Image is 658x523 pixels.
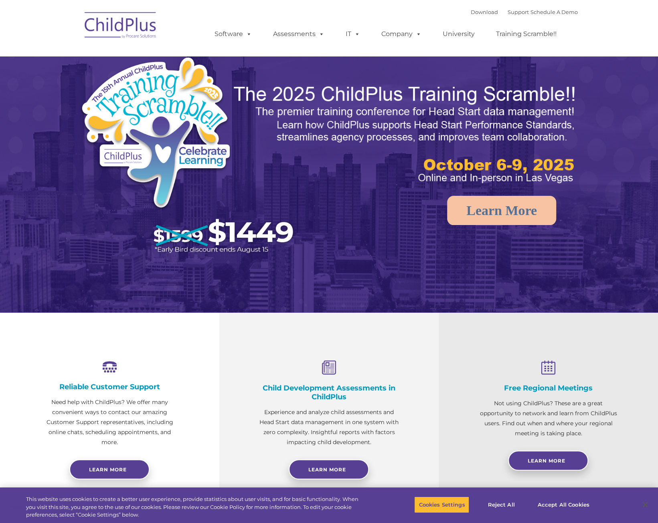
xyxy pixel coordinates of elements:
a: Learn more [69,459,150,479]
h4: Reliable Customer Support [40,382,179,391]
a: Learn More [508,451,588,471]
span: Learn more [89,467,127,473]
a: Learn More [447,196,556,225]
span: Learn More [308,467,346,473]
p: Experience and analyze child assessments and Head Start data management in one system with zero c... [259,407,399,447]
h4: Child Development Assessments in ChildPlus [259,384,399,401]
h4: Free Regional Meetings [479,384,618,392]
span: Last name [111,53,136,59]
span: Learn More [528,458,565,464]
button: Cookies Settings [414,496,469,513]
a: Schedule A Demo [530,9,578,15]
a: Support [508,9,529,15]
a: Download [471,9,498,15]
a: Training Scramble!! [488,26,565,42]
p: Not using ChildPlus? These are a great opportunity to network and learn from ChildPlus users. Fin... [479,398,618,439]
a: Assessments [265,26,332,42]
button: Reject All [476,496,526,513]
div: This website uses cookies to create a better user experience, provide statistics about user visit... [26,495,362,519]
button: Close [636,496,654,513]
a: Learn More [289,459,369,479]
a: Company [373,26,429,42]
a: IT [338,26,368,42]
a: University [435,26,483,42]
a: Software [207,26,260,42]
button: Accept All Cookies [533,496,593,513]
p: Need help with ChildPlus? We offer many convenient ways to contact our amazing Customer Support r... [40,397,179,447]
font: | [471,9,578,15]
img: ChildPlus by Procare Solutions [81,6,161,46]
span: Phone number [111,86,146,92]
